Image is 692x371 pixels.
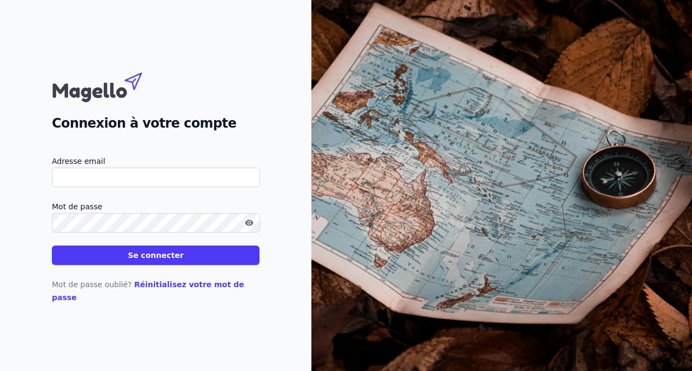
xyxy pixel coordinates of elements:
[52,200,259,213] label: Mot de passe
[52,67,165,105] img: Magello
[52,280,244,302] a: Réinitialisez votre mot de passe
[52,278,259,304] p: Mot de passe oublié?
[52,114,259,133] h2: Connexion à votre compte
[52,246,259,265] button: Se connecter
[52,155,259,168] label: Adresse email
